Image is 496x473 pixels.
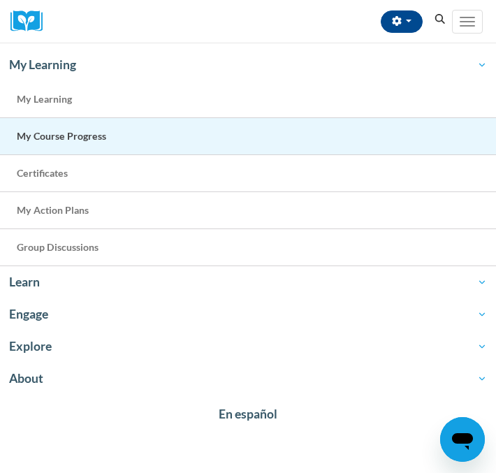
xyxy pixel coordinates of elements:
img: Logo brand [10,10,52,32]
span: Group Discussions [17,241,99,253]
span: Engage [9,306,487,323]
span: My Action Plans [17,204,89,216]
span: About [9,370,487,387]
button: Account Settings [381,10,423,33]
span: My Learning [9,57,487,73]
span: Certificates [17,167,68,179]
span: En español [219,407,277,421]
span: Learn [9,274,487,291]
span: My Course Progress [17,130,106,142]
a: Cox Campus [10,10,52,32]
iframe: Button to launch messaging window [440,417,485,462]
button: Search [430,11,451,28]
span: My Learning [17,93,72,105]
span: Explore [9,338,487,355]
